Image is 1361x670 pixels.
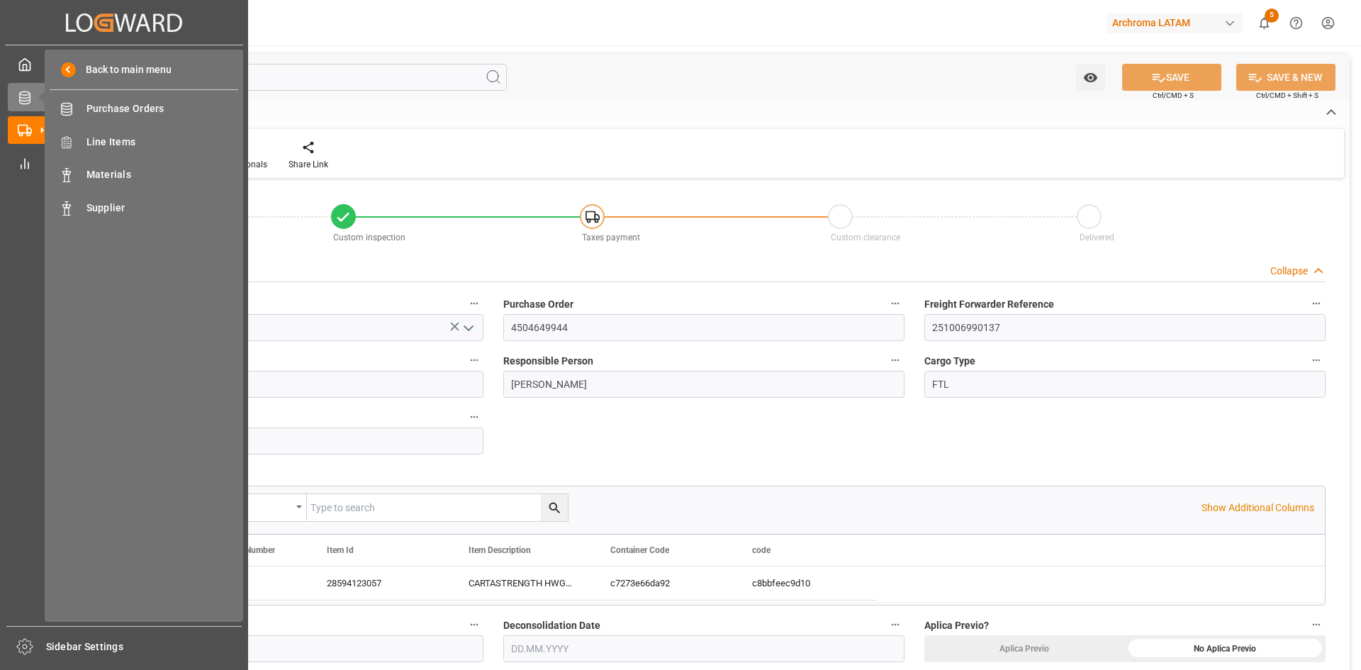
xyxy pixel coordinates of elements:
[924,618,989,633] span: Aplica Previo?
[503,297,573,312] span: Purchase Order
[465,351,483,369] button: Container Number
[752,545,771,555] span: code
[168,566,877,601] div: Press SPACE to select this row.
[503,635,904,662] input: DD.MM.YYYY
[593,566,735,600] div: c7273e66da92
[50,95,238,123] a: Purchase Orders
[327,545,354,555] span: Item Id
[886,351,904,369] button: Responsible Person
[582,233,640,242] span: Taxes payment
[1256,90,1318,101] span: Ctrl/CMD + Shift + S
[86,135,239,150] span: Line Items
[465,615,483,634] button: BL Release Date
[503,354,593,369] span: Responsible Person
[1122,64,1221,91] button: SAVE
[86,201,239,216] span: Supplier
[469,545,531,555] span: Item Description
[541,494,568,521] button: search button
[886,615,904,634] button: Deconsolidation Date
[1125,635,1326,662] div: No Aplica Previo
[50,128,238,155] a: Line Items
[886,294,904,313] button: Purchase Order
[1107,9,1248,36] button: Archroma LATAM
[924,297,1054,312] span: Freight Forwarder Reference
[65,64,507,91] input: Search Fields
[82,635,483,662] input: DD.MM.YYYY
[924,635,1125,662] div: Aplica Previo
[610,545,669,555] span: Container Code
[307,494,568,521] input: Type to search
[831,233,900,242] span: Custom clearance
[452,566,593,600] div: CARTASTRENGTH HWG2 1060
[8,50,240,78] a: My Cockpit
[8,149,240,177] a: My Reports
[86,101,239,116] span: Purchase Orders
[1270,264,1308,279] div: Collapse
[465,294,483,313] button: Status Final Delivery
[1202,501,1314,515] p: Show Additional Columns
[1076,64,1105,91] button: open menu
[1236,64,1335,91] button: SAVE & NEW
[457,317,478,339] button: open menu
[924,354,975,369] span: Cargo Type
[76,62,172,77] span: Back to main menu
[1107,13,1243,33] div: Archroma LATAM
[201,494,307,521] button: open menu
[289,158,328,171] div: Share Link
[735,566,877,600] div: c8bbfeec9d10
[1307,351,1326,369] button: Cargo Type
[50,161,238,189] a: Materials
[1153,90,1194,101] span: Ctrl/CMD + S
[50,194,238,221] a: Supplier
[465,408,483,426] button: Total No. Of Lines
[1307,294,1326,313] button: Freight Forwarder Reference
[1265,9,1279,23] span: 5
[86,167,239,182] span: Materials
[1307,615,1326,634] button: Aplica Previo?
[1080,233,1114,242] span: Delivered
[1248,7,1280,39] button: show 5 new notifications
[1280,7,1312,39] button: Help Center
[503,618,600,633] span: Deconsolidation Date
[310,566,452,600] div: 28594123057
[46,640,242,654] span: Sidebar Settings
[208,497,291,513] div: Equals
[333,233,405,242] span: Custom inspection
